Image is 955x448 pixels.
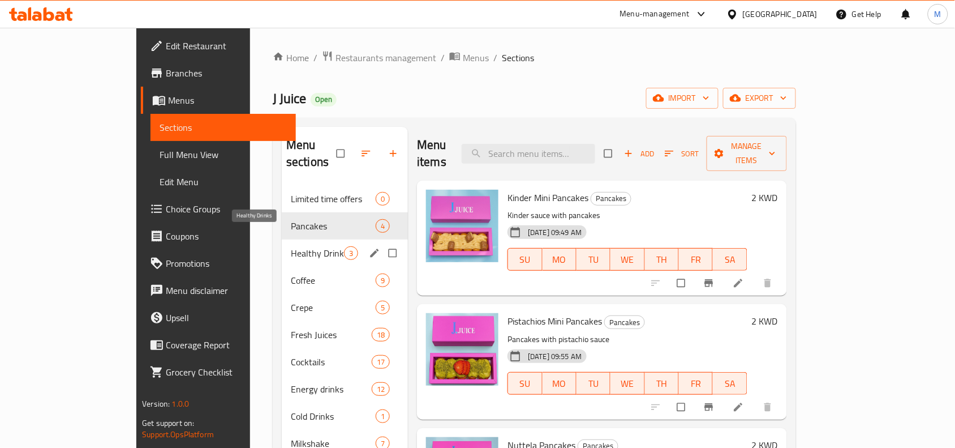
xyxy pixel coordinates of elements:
div: items [372,382,390,396]
span: Branches [166,66,287,80]
a: Full Menu View [150,141,296,168]
div: Crepe5 [282,294,408,321]
span: Manage items [716,139,778,168]
span: SU [513,251,537,268]
div: items [376,192,390,206]
span: Sections [502,51,534,65]
span: SU [513,376,537,392]
span: 9 [376,275,389,286]
span: Sort [665,147,699,160]
h6: 2 KWD [752,190,778,206]
span: Sections [160,121,287,134]
span: 4 [376,221,389,232]
button: WE [610,248,644,271]
button: TH [645,248,679,271]
div: Energy drinks12 [282,376,408,403]
button: delete [755,271,782,296]
span: Select section [597,143,621,164]
span: Edit Menu [160,175,287,189]
span: 1.0.0 [172,396,190,411]
button: MO [543,248,577,271]
a: Grocery Checklist [141,359,296,386]
button: Branch-specific-item [696,395,724,420]
button: edit [367,246,384,261]
span: TH [649,251,674,268]
a: Menus [449,50,489,65]
span: 12 [372,384,389,395]
button: Branch-specific-item [696,271,724,296]
img: Kinder Mini Pancakes [426,190,498,262]
button: SU [507,372,542,395]
button: delete [755,395,782,420]
p: Kinder sauce with pancakes [507,208,747,223]
button: TH [645,372,679,395]
span: 1 [376,411,389,422]
div: items [344,246,358,260]
button: Add section [381,141,408,166]
button: SU [507,248,542,271]
a: Coverage Report [141,331,296,359]
span: 17 [372,357,389,368]
span: Fresh Juices [291,328,372,342]
button: TU [577,248,610,271]
span: import [655,91,709,105]
img: Pistachios Mini Pancakes [426,313,498,386]
div: Healthy Drinks3edit [282,240,408,267]
li: / [313,51,317,65]
span: Menus [463,51,489,65]
span: Pistachios Mini Pancakes [507,313,602,330]
span: WE [615,376,640,392]
span: Pancakes [591,192,631,205]
button: MO [543,372,577,395]
span: Sort sections [354,141,381,166]
a: Upsell [141,304,296,331]
a: Edit menu item [733,278,746,289]
span: Pancakes [605,316,644,329]
a: Edit Restaurant [141,32,296,59]
span: Crepe [291,301,376,314]
span: Cocktails [291,355,372,369]
span: 3 [345,248,358,259]
span: Open [311,95,337,104]
span: Pancakes [291,219,376,233]
span: Cold Drinks [291,409,376,423]
input: search [462,144,595,164]
span: M [935,8,941,20]
div: items [376,409,390,423]
a: Support.OpsPlatform [142,427,214,442]
div: [GEOGRAPHIC_DATA] [743,8,818,20]
div: items [376,301,390,314]
div: items [376,219,390,233]
li: / [493,51,497,65]
a: Menus [141,87,296,114]
span: Sort items [657,145,707,163]
button: export [723,88,796,109]
span: WE [615,251,640,268]
button: import [646,88,719,109]
span: Menus [168,93,287,107]
span: export [732,91,787,105]
span: Version: [142,396,170,411]
div: Pancakes [604,315,645,329]
div: Pancakes [591,192,631,206]
span: Promotions [166,257,287,270]
h2: Menu items [417,136,448,170]
button: FR [679,372,713,395]
a: Sections [150,114,296,141]
span: Coupons [166,229,287,243]
h2: Menu sections [286,136,337,170]
div: Menu-management [620,7,690,21]
p: Pancakes with pistachio sauce [507,332,747,347]
span: Limited time offers [291,192,376,206]
a: Choice Groups [141,195,296,223]
div: Pancakes4 [282,212,408,240]
span: Choice Groups [166,202,287,216]
a: Branches [141,59,296,87]
button: SA [713,248,747,271]
span: SA [717,251,742,268]
a: Coupons [141,223,296,250]
div: Fresh Juices18 [282,321,408,348]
